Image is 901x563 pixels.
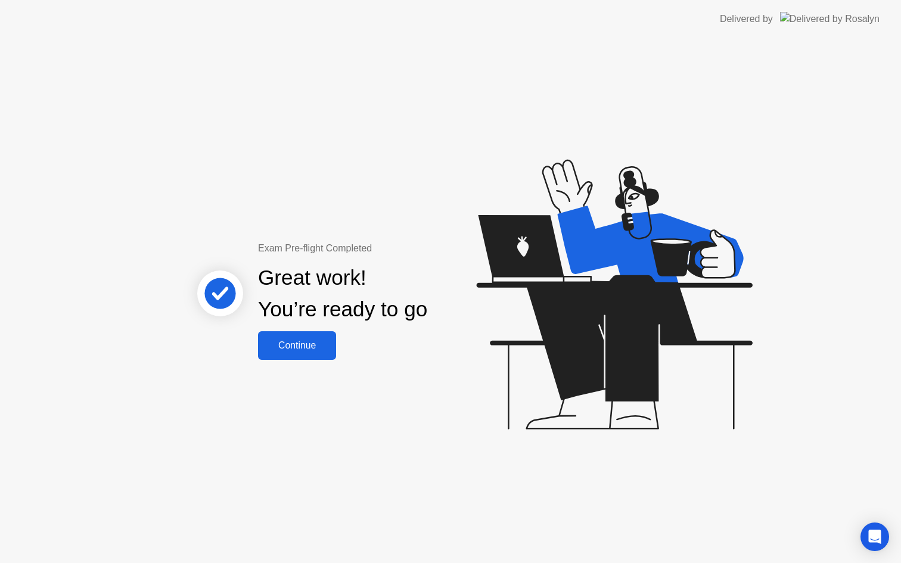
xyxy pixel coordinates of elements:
[258,262,427,325] div: Great work! You’re ready to go
[720,12,773,26] div: Delivered by
[780,12,880,26] img: Delivered by Rosalyn
[258,331,336,360] button: Continue
[262,340,333,351] div: Continue
[258,241,504,256] div: Exam Pre-flight Completed
[860,522,889,551] div: Open Intercom Messenger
